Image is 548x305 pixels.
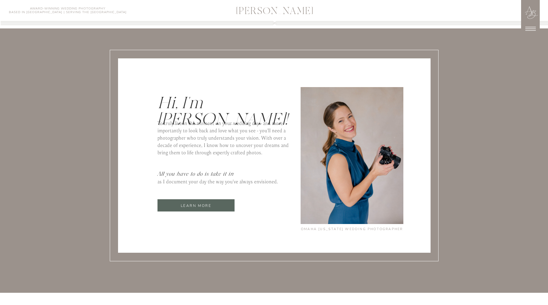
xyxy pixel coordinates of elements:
[157,202,235,209] a: learn more
[157,171,240,178] h2: All you have to do is take it in
[157,178,285,183] p: as I document your day the way you've always envisioned.
[301,226,403,233] h2: Omaha [US_STATE] Wedding Photographer
[157,119,295,159] p: To truly live in the moment on your wedding day - and more importantly to look back and love what...
[157,94,288,128] i: Hi, I'm [PERSON_NAME]!
[202,6,347,18] a: [PERSON_NAME]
